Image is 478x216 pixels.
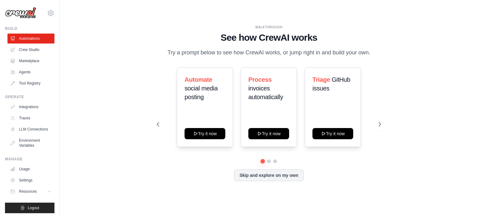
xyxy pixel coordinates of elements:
[157,25,381,30] div: WALKTHROUGH
[7,45,54,55] a: Crew Studio
[248,76,272,83] span: Process
[185,76,212,83] span: Automate
[185,128,225,139] button: Try it now
[7,136,54,150] a: Environment Variables
[312,76,350,92] span: GitHub issues
[7,67,54,77] a: Agents
[164,48,373,57] p: Try a prompt below to see how CrewAI works, or jump right in and build your own.
[5,7,36,19] img: Logo
[19,189,37,194] span: Resources
[447,186,478,216] iframe: Chat Widget
[7,186,54,196] button: Resources
[7,34,54,44] a: Automations
[5,94,54,99] div: Operate
[7,102,54,112] a: Integrations
[7,164,54,174] a: Usage
[248,85,283,100] span: invoices automatically
[7,124,54,134] a: LLM Connections
[7,175,54,185] a: Settings
[7,113,54,123] a: Traces
[5,26,54,31] div: Build
[312,76,330,83] span: Triage
[7,56,54,66] a: Marketplace
[157,32,381,43] h1: See how CrewAI works
[5,203,54,213] button: Logout
[185,85,218,100] span: social media posting
[5,157,54,162] div: Manage
[234,169,303,181] button: Skip and explore on my own
[7,78,54,88] a: Tool Registry
[248,128,289,139] button: Try it now
[28,205,39,210] span: Logout
[312,128,353,139] button: Try it now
